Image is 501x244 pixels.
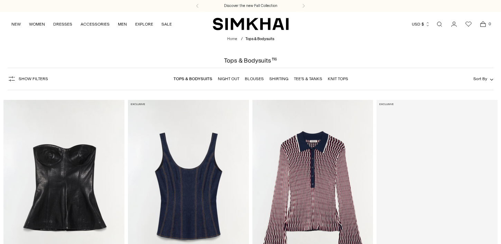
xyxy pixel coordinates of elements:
h1: Tops & Bodysuits [224,57,277,64]
a: Open search modal [433,17,446,31]
span: Show Filters [19,76,48,81]
a: Blouses [245,76,264,81]
a: SIMKHAI [213,17,289,31]
nav: Linked collections [174,72,348,86]
a: NEW [11,17,21,32]
div: / [241,36,243,42]
a: Tops & Bodysuits [174,76,212,81]
nav: breadcrumbs [227,36,274,42]
a: Go to the account page [447,17,461,31]
div: 116 [272,57,277,64]
a: Wishlist [462,17,475,31]
button: USD $ [412,17,430,32]
span: 0 [486,21,493,27]
a: ACCESSORIES [81,17,110,32]
a: Shirting [269,76,288,81]
a: WOMEN [29,17,45,32]
a: EXPLORE [135,17,153,32]
a: Night Out [218,76,239,81]
button: Sort By [473,75,493,83]
a: Discover the new Fall Collection [224,3,277,9]
button: Show Filters [8,73,48,84]
span: Sort By [473,76,487,81]
a: DRESSES [53,17,72,32]
a: Tee's & Tanks [294,76,322,81]
a: Home [227,37,237,41]
a: Open cart modal [476,17,490,31]
a: SALE [161,17,172,32]
span: Tops & Bodysuits [245,37,274,41]
a: MEN [118,17,127,32]
a: Knit Tops [328,76,348,81]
